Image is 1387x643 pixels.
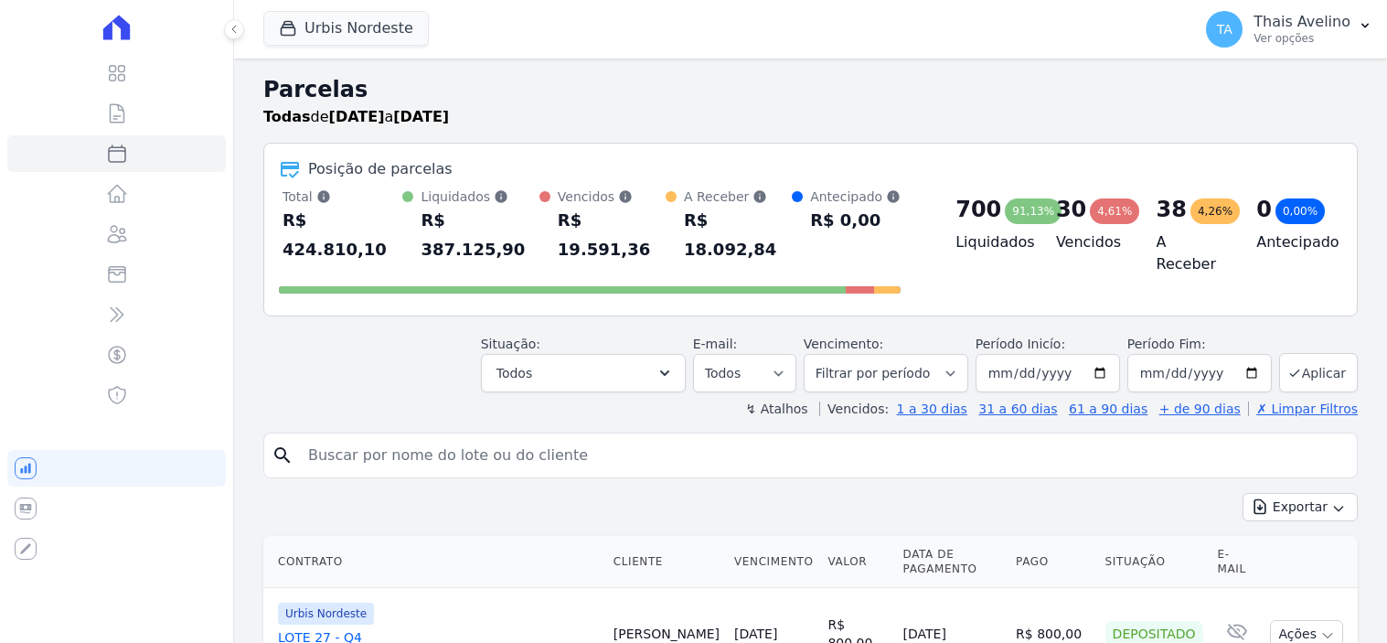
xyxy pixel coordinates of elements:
th: Vencimento [727,536,820,588]
span: Todos [496,362,532,384]
strong: Todas [263,108,311,125]
div: R$ 387.125,90 [421,206,539,264]
div: 700 [955,195,1001,224]
h4: A Receber [1157,231,1228,275]
div: Posição de parcelas [308,158,453,180]
p: Ver opções [1254,31,1350,46]
span: Urbis Nordeste [278,603,374,625]
div: R$ 19.591,36 [558,206,666,264]
th: Pago [1008,536,1098,588]
div: 30 [1056,195,1086,224]
a: ✗ Limpar Filtros [1248,402,1358,416]
label: Período Fim: [1127,335,1272,354]
div: 4,26% [1190,198,1240,224]
i: search [272,445,293,466]
strong: [DATE] [393,108,449,125]
div: Total [283,188,402,206]
label: Vencimento: [804,337,883,351]
p: de a [263,106,449,128]
div: 0,00% [1275,198,1325,224]
h4: Liquidados [955,231,1027,253]
a: [DATE] [734,627,777,641]
th: Valor [820,536,895,588]
button: Urbis Nordeste [263,11,429,46]
label: E-mail: [693,337,738,351]
div: Antecipado [810,188,901,206]
label: Vencidos: [819,402,889,416]
p: Thais Avelino [1254,13,1350,31]
a: 31 a 60 dias [978,402,1057,416]
div: 38 [1157,195,1187,224]
th: Data de Pagamento [896,536,1009,588]
label: Situação: [481,337,540,351]
button: Todos [481,354,686,392]
div: 4,61% [1090,198,1139,224]
a: 1 a 30 dias [897,402,967,416]
strong: [DATE] [329,108,385,125]
h4: Antecipado [1256,231,1328,253]
a: + de 90 dias [1159,402,1241,416]
div: 91,13% [1005,198,1062,224]
div: Liquidados [421,188,539,206]
button: Exportar [1243,493,1358,521]
th: Situação [1098,536,1211,588]
a: 61 a 90 dias [1069,402,1147,416]
button: Aplicar [1279,353,1358,392]
div: R$ 0,00 [810,206,901,235]
input: Buscar por nome do lote ou do cliente [297,437,1350,474]
th: E-mail [1211,536,1264,588]
div: A Receber [684,188,792,206]
span: TA [1217,23,1232,36]
div: 0 [1256,195,1272,224]
button: TA Thais Avelino Ver opções [1191,4,1387,55]
th: Contrato [263,536,606,588]
label: ↯ Atalhos [745,402,807,416]
h2: Parcelas [263,73,1358,106]
div: Vencidos [558,188,666,206]
div: R$ 424.810,10 [283,206,402,264]
label: Período Inicío: [976,337,1065,351]
div: R$ 18.092,84 [684,206,792,264]
h4: Vencidos [1056,231,1127,253]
